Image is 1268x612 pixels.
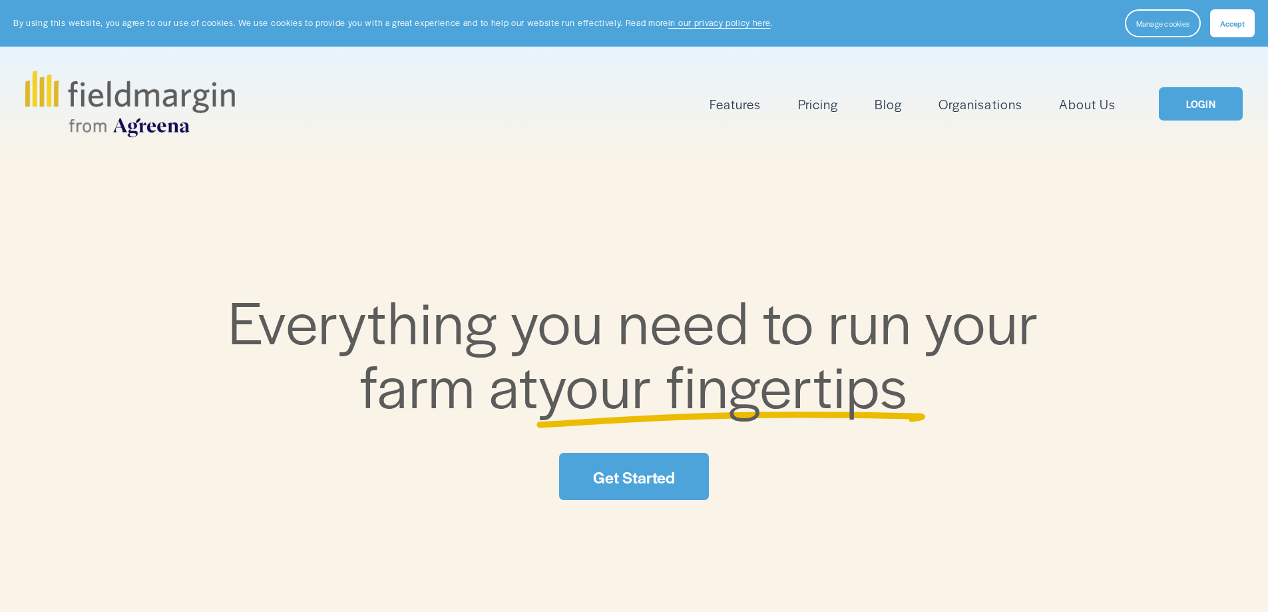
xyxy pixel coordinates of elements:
a: Blog [875,93,902,115]
button: Manage cookies [1125,9,1201,37]
p: By using this website, you agree to our use of cookies. We use cookies to provide you with a grea... [13,17,773,29]
a: in our privacy policy here [668,17,771,29]
span: Features [710,95,761,114]
a: Pricing [798,93,838,115]
a: About Us [1059,93,1116,115]
a: folder dropdown [710,93,761,115]
button: Accept [1210,9,1255,37]
a: Get Started [559,453,708,500]
img: fieldmargin.com [25,71,234,137]
span: Accept [1220,18,1245,29]
span: Manage cookies [1136,18,1189,29]
span: your fingertips [538,342,908,426]
a: LOGIN [1159,87,1243,121]
a: Organisations [939,93,1022,115]
span: Everything you need to run your farm at [228,278,1053,426]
